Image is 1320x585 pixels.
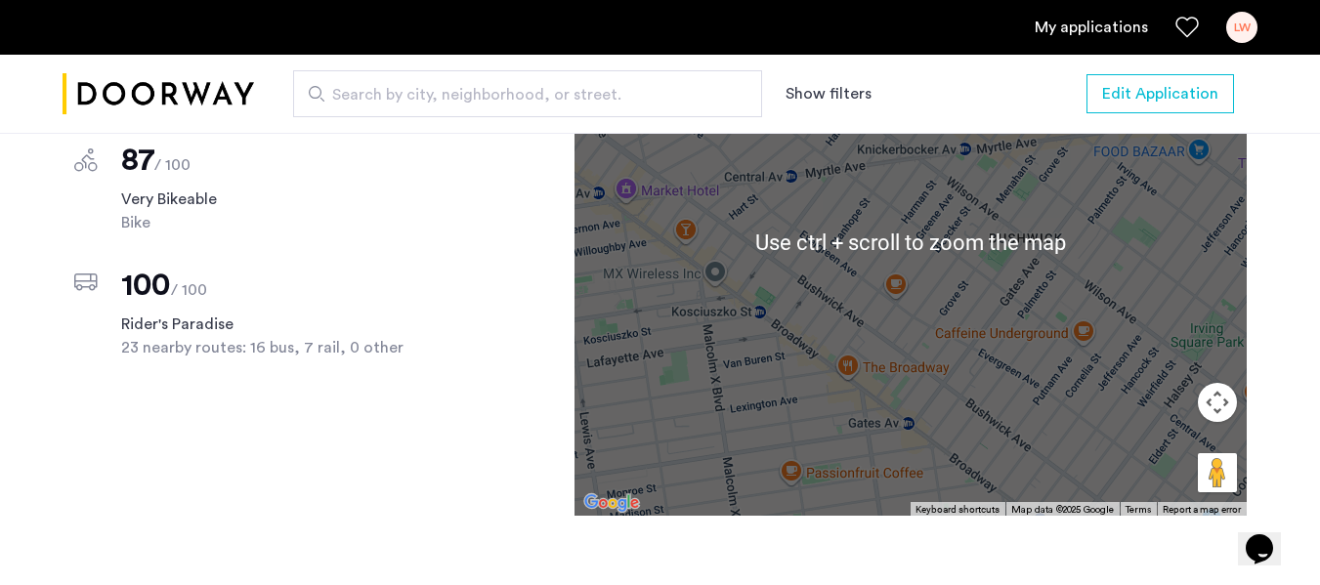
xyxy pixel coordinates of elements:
[121,188,441,211] span: Very Bikeable
[579,490,644,516] a: Open this area in Google Maps (opens a new window)
[1163,503,1241,517] a: Report a map error
[74,148,98,172] img: score
[121,211,441,234] span: Bike
[579,490,644,516] img: Google
[1198,383,1237,422] button: Map camera controls
[171,282,207,298] span: / 100
[63,58,254,131] img: logo
[1086,74,1234,113] button: button
[915,503,1000,517] button: Keyboard shortcuts
[1126,503,1151,517] a: Terms (opens in new tab)
[154,157,191,173] span: / 100
[293,70,762,117] input: Apartment Search
[63,58,254,131] a: Cazamio logo
[1175,16,1199,39] a: Favorites
[1198,453,1237,492] button: Drag Pegman onto the map to open Street View
[1011,505,1114,515] span: Map data ©2025 Google
[1238,507,1300,565] iframe: chat widget
[121,270,171,301] span: 100
[121,336,441,359] span: 23 nearby routes: 16 bus, 7 rail, 0 other
[332,83,707,106] span: Search by city, neighborhood, or street.
[1035,16,1148,39] a: My application
[1226,12,1257,43] div: LW
[786,82,872,105] button: Show or hide filters
[121,313,441,336] span: Rider's Paradise
[1102,82,1218,105] span: Edit Application
[121,145,155,176] span: 87
[74,273,98,291] img: score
